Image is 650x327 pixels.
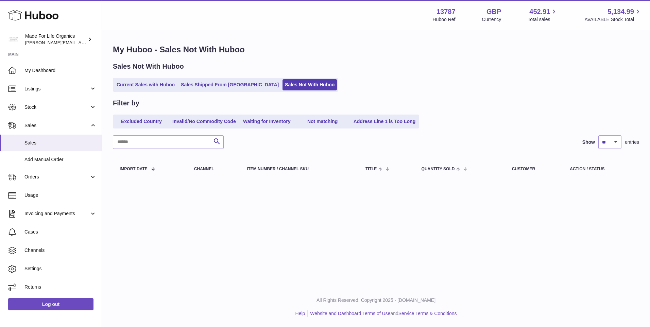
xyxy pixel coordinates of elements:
span: Stock [24,104,89,110]
span: Channels [24,247,97,254]
span: Invoicing and Payments [24,210,89,217]
div: Customer [512,167,557,171]
strong: 13787 [437,7,456,16]
h2: Sales Not With Huboo [113,62,184,71]
span: Title [365,167,377,171]
p: All Rights Reserved. Copyright 2025 - [DOMAIN_NAME] [107,297,645,304]
a: 452.91 Total sales [528,7,558,23]
h1: My Huboo - Sales Not With Huboo [113,44,639,55]
h2: Filter by [113,99,139,108]
span: My Dashboard [24,67,97,74]
a: Waiting for Inventory [240,116,294,127]
span: Returns [24,284,97,290]
a: Sales Shipped From [GEOGRAPHIC_DATA] [178,79,281,90]
a: Excluded Country [114,116,169,127]
a: Log out [8,298,93,310]
span: Sales [24,122,89,129]
div: Item Number / Channel SKU [247,167,352,171]
span: AVAILABLE Stock Total [584,16,642,23]
span: Orders [24,174,89,180]
span: Sales [24,140,97,146]
label: Show [582,139,595,145]
div: Currency [482,16,501,23]
li: and [308,310,457,317]
div: Made For Life Organics [25,33,86,46]
span: Cases [24,229,97,235]
span: 452.91 [529,7,550,16]
span: Total sales [528,16,558,23]
a: Current Sales with Huboo [114,79,177,90]
a: Not matching [295,116,350,127]
div: Action / Status [570,167,632,171]
div: Channel [194,167,233,171]
strong: GBP [486,7,501,16]
a: Website and Dashboard Terms of Use [310,311,390,316]
span: Settings [24,265,97,272]
span: Usage [24,192,97,199]
span: [PERSON_NAME][EMAIL_ADDRESS][PERSON_NAME][DOMAIN_NAME] [25,40,173,45]
span: 5,134.99 [608,7,634,16]
a: Help [295,311,305,316]
img: geoff.winwood@madeforlifeorganics.com [8,34,18,45]
a: Invalid/No Commodity Code [170,116,238,127]
div: Huboo Ref [433,16,456,23]
span: Listings [24,86,89,92]
a: Sales Not With Huboo [283,79,337,90]
a: Service Terms & Conditions [398,311,457,316]
span: Quantity Sold [422,167,455,171]
a: 5,134.99 AVAILABLE Stock Total [584,7,642,23]
span: Add Manual Order [24,156,97,163]
span: Import date [120,167,148,171]
a: Address Line 1 is Too Long [351,116,418,127]
span: entries [625,139,639,145]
